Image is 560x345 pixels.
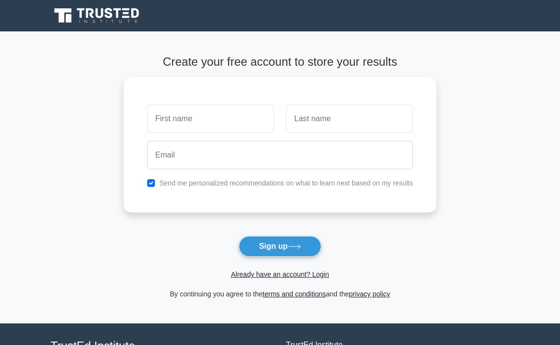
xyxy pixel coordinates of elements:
[231,270,329,278] a: Already have an account? Login
[159,179,413,187] label: Send me personalized recommendations on what to learn next based on my results
[239,236,321,257] button: Sign up
[286,105,413,133] input: Last name
[349,290,390,298] a: privacy policy
[263,290,326,298] a: terms and conditions
[124,55,437,69] h4: Create your free account to store your results
[118,288,443,300] div: By continuing you agree to the and the
[147,141,413,169] input: Email
[147,105,274,133] input: First name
